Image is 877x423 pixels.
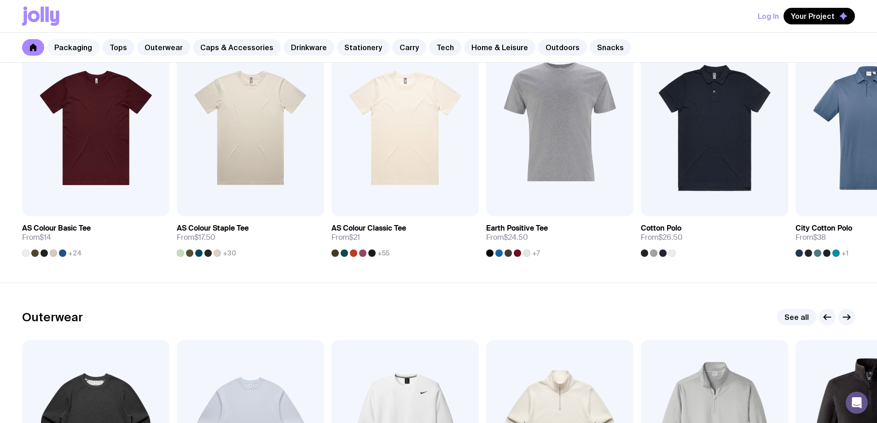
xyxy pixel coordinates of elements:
[429,39,461,56] a: Tech
[784,8,855,24] button: Your Project
[40,232,51,242] span: $14
[796,233,826,242] span: From
[331,216,479,257] a: AS Colour Classic TeeFrom$21+55
[223,249,236,257] span: +30
[194,232,215,242] span: $17.50
[102,39,134,56] a: Tops
[590,39,631,56] a: Snacks
[486,233,528,242] span: From
[331,233,360,242] span: From
[532,249,540,257] span: +7
[331,224,406,233] h3: AS Colour Classic Tee
[486,224,548,233] h3: Earth Positive Tee
[658,232,683,242] span: $26.50
[464,39,535,56] a: Home & Leisure
[846,392,868,414] div: Open Intercom Messenger
[177,224,249,233] h3: AS Colour Staple Tee
[791,12,835,21] span: Your Project
[177,216,324,257] a: AS Colour Staple TeeFrom$17.50+30
[641,224,681,233] h3: Cotton Polo
[193,39,281,56] a: Caps & Accessories
[22,216,169,257] a: AS Colour Basic TeeFrom$14+24
[177,233,215,242] span: From
[486,216,633,257] a: Earth Positive TeeFrom$24.50+7
[842,249,848,257] span: +1
[22,310,83,324] h2: Outerwear
[378,249,389,257] span: +55
[758,8,779,24] button: Log In
[22,233,51,242] span: From
[504,232,528,242] span: $24.50
[337,39,389,56] a: Stationery
[392,39,426,56] a: Carry
[22,224,91,233] h3: AS Colour Basic Tee
[349,232,360,242] span: $21
[538,39,587,56] a: Outdoors
[796,224,852,233] h3: City Cotton Polo
[777,309,816,325] a: See all
[813,232,826,242] span: $38
[68,249,81,257] span: +24
[47,39,99,56] a: Packaging
[137,39,190,56] a: Outerwear
[284,39,334,56] a: Drinkware
[641,216,788,257] a: Cotton PoloFrom$26.50
[641,233,683,242] span: From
